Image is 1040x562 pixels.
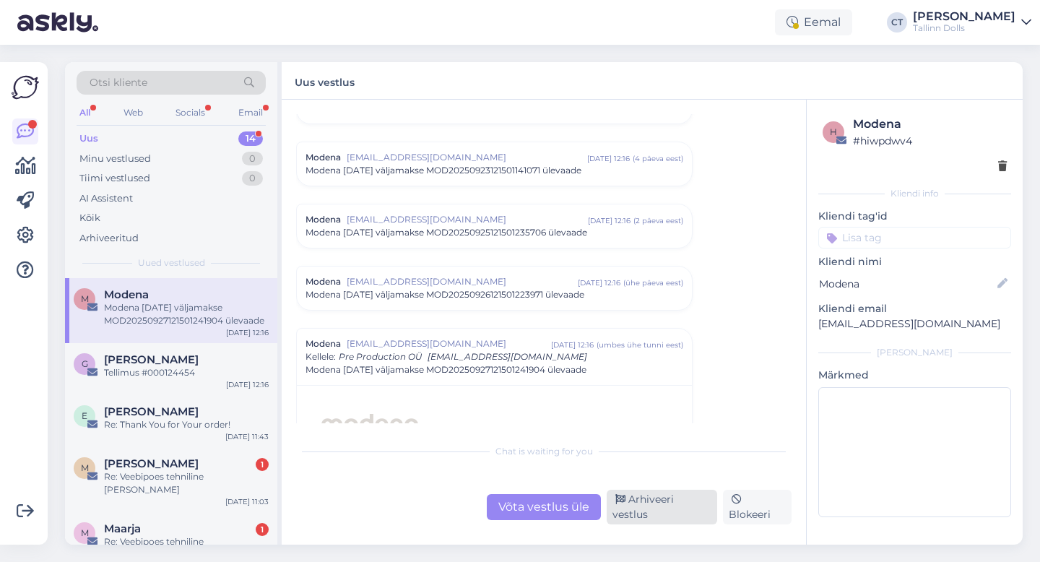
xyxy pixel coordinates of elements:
[79,131,98,146] div: Uus
[633,215,683,226] div: ( 2 päeva eest )
[588,215,630,226] div: [DATE] 12:16
[818,316,1011,332] p: [EMAIL_ADDRESS][DOMAIN_NAME]
[853,133,1007,149] div: # hiwpdwv4
[305,275,341,288] span: Modena
[578,277,620,288] div: [DATE] 12:16
[104,366,269,379] div: Tellimus #000124454
[775,9,852,35] div: Eemal
[913,11,1015,22] div: [PERSON_NAME]
[597,340,683,350] div: ( umbes ühe tunni eest )
[82,358,88,369] span: G
[347,337,551,350] span: [EMAIL_ADDRESS][DOMAIN_NAME]
[104,470,269,496] div: Re: Veebipoes tehniline [PERSON_NAME]
[79,152,151,166] div: Minu vestlused
[82,410,87,421] span: E
[90,75,147,90] span: Otsi kliente
[242,171,263,186] div: 0
[235,103,266,122] div: Email
[913,11,1031,34] a: [PERSON_NAME]Tallinn Dolls
[853,116,1007,133] div: Modena
[587,153,630,164] div: [DATE] 12:16
[723,490,792,524] div: Blokeeri
[305,351,336,362] span: Kellele :
[256,458,269,471] div: 1
[830,126,837,137] span: h
[551,340,594,350] div: [DATE] 12:16
[428,351,587,362] span: [EMAIL_ADDRESS][DOMAIN_NAME]
[819,276,994,292] input: Lisa nimi
[104,418,269,431] div: Re: Thank You for Your order!
[295,71,355,90] label: Uus vestlus
[104,522,141,535] span: Maarja
[225,431,269,442] div: [DATE] 11:43
[79,211,100,225] div: Kõik
[305,164,581,177] span: Modena [DATE] väljamakse MOD20250923121501141071 ülevaade
[818,254,1011,269] p: Kliendi nimi
[305,363,586,376] span: Modena [DATE] väljamakse MOD20250927121501241904 ülevaade
[226,327,269,338] div: [DATE] 12:16
[305,337,341,350] span: Modena
[104,535,269,561] div: Re: Veebipoes tehniline [PERSON_NAME]
[173,103,208,122] div: Socials
[633,153,683,164] div: ( 4 päeva eest )
[226,379,269,390] div: [DATE] 12:16
[104,288,149,301] span: Modena
[79,231,139,246] div: Arhiveeritud
[12,74,39,101] img: Askly Logo
[818,368,1011,383] p: Märkmed
[256,523,269,536] div: 1
[818,227,1011,248] input: Lisa tag
[305,213,341,226] span: Modena
[104,405,199,418] span: Evelin Randoja
[138,256,205,269] span: Uued vestlused
[339,351,422,362] span: Pre Production OÜ
[305,288,584,301] span: Modena [DATE] väljamakse MOD20250926121501223971 ülevaade
[305,151,341,164] span: Modena
[79,191,133,206] div: AI Assistent
[225,496,269,507] div: [DATE] 11:03
[487,494,601,520] div: Võta vestlus üle
[818,187,1011,200] div: Kliendi info
[238,131,263,146] div: 14
[887,12,907,33] div: CT
[296,445,792,458] div: Chat is waiting for you
[818,346,1011,359] div: [PERSON_NAME]
[77,103,93,122] div: All
[347,151,587,164] span: [EMAIL_ADDRESS][DOMAIN_NAME]
[79,171,150,186] div: Tiimi vestlused
[347,213,588,226] span: [EMAIL_ADDRESS][DOMAIN_NAME]
[305,226,587,239] span: Modena [DATE] väljamakse MOD20250925121501235706 ülevaade
[81,462,89,473] span: M
[607,490,717,524] div: Arhiveeri vestlus
[818,301,1011,316] p: Kliendi email
[81,527,89,538] span: M
[320,413,420,432] img: Modena logo
[81,293,89,304] span: M
[242,152,263,166] div: 0
[818,209,1011,224] p: Kliendi tag'id
[623,277,683,288] div: ( ühe päeva eest )
[104,301,269,327] div: Modena [DATE] väljamakse MOD20250927121501241904 ülevaade
[104,457,199,470] span: Maarja Tammann
[121,103,146,122] div: Web
[913,22,1015,34] div: Tallinn Dolls
[347,275,578,288] span: [EMAIL_ADDRESS][DOMAIN_NAME]
[104,353,199,366] span: Gerda Osa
